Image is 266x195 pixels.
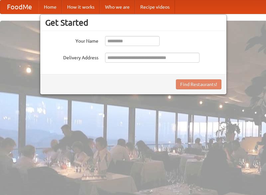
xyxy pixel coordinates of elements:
label: Your Name [45,36,98,44]
a: How it works [62,0,100,14]
a: Recipe videos [135,0,175,14]
h3: Get Started [45,18,221,28]
label: Delivery Address [45,53,98,61]
a: Who we are [100,0,135,14]
a: FoodMe [0,0,39,14]
a: Home [39,0,62,14]
button: Find Restaurants! [176,79,221,89]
